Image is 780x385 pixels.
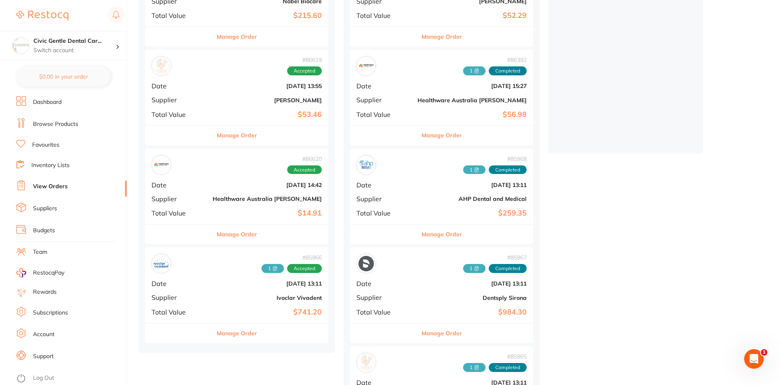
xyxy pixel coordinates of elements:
[145,149,328,244] div: Healthware Australia Ridley#86620AcceptedDate[DATE] 14:42SupplierHealthware Australia [PERSON_NAM...
[33,37,116,45] h4: Civic Gentle Dental Care
[33,227,55,235] a: Budgets
[489,165,527,174] span: Completed
[213,83,322,89] b: [DATE] 13:55
[463,353,527,360] span: # 85965
[463,165,486,174] span: Received
[16,372,124,385] button: Log Out
[463,363,486,372] span: Received
[16,268,26,277] img: RestocqPay
[287,156,322,162] span: # 86620
[213,209,322,218] b: $14.91
[356,195,411,202] span: Supplier
[33,183,68,191] a: View Orders
[358,157,374,173] img: AHP Dental and Medical
[154,157,169,173] img: Healthware Australia Ridley
[152,96,206,103] span: Supplier
[145,247,328,343] div: Ivoclar Vivadent#859661 AcceptedDate[DATE] 13:11SupplierIvoclar VivadentTotal Value$741.20Manage ...
[213,182,322,188] b: [DATE] 14:42
[417,110,527,119] b: $56.98
[152,308,206,316] span: Total Value
[463,254,527,261] span: # 85967
[213,110,322,119] b: $53.46
[152,195,206,202] span: Supplier
[213,97,322,103] b: [PERSON_NAME]
[16,67,110,86] button: $0.00 in your order
[356,280,411,287] span: Date
[261,264,284,273] span: Received
[217,27,257,46] button: Manage Order
[33,309,68,317] a: Subscriptions
[417,196,527,202] b: AHP Dental and Medical
[287,165,322,174] span: Accepted
[213,196,322,202] b: Healthware Australia [PERSON_NAME]
[152,12,206,19] span: Total Value
[356,111,411,118] span: Total Value
[489,264,527,273] span: Completed
[32,141,59,149] a: Favourites
[463,66,486,75] span: Received
[422,27,462,46] button: Manage Order
[287,57,322,63] span: # 86619
[463,156,527,162] span: # 85968
[356,294,411,301] span: Supplier
[33,269,64,277] span: RestocqPay
[145,50,328,145] div: Adam Dental#86619AcceptedDate[DATE] 13:55Supplier[PERSON_NAME]Total Value$53.46Manage Order
[16,268,64,277] a: RestocqPay
[356,82,411,90] span: Date
[152,280,206,287] span: Date
[154,58,169,74] img: Adam Dental
[33,374,54,382] a: Log Out
[16,6,68,25] a: Restocq Logo
[417,308,527,317] b: $984.30
[217,125,257,145] button: Manage Order
[33,248,47,256] a: Team
[31,161,70,169] a: Inventory Lists
[356,209,411,217] span: Total Value
[213,11,322,20] b: $215.60
[422,125,462,145] button: Manage Order
[417,97,527,103] b: Healthware Australia [PERSON_NAME]
[33,205,57,213] a: Suppliers
[744,349,764,369] iframe: Intercom live chat
[13,37,29,54] img: Civic Gentle Dental Care
[213,280,322,287] b: [DATE] 13:11
[154,256,169,271] img: Ivoclar Vivadent
[463,57,527,63] span: # 86392
[358,58,374,74] img: Healthware Australia Ridley
[33,330,55,339] a: Account
[152,209,206,217] span: Total Value
[417,209,527,218] b: $259.35
[152,82,206,90] span: Date
[417,295,527,301] b: Dentsply Sirona
[217,323,257,343] button: Manage Order
[213,295,322,301] b: Ivoclar Vivadent
[213,308,322,317] b: $741.20
[16,11,68,20] img: Restocq Logo
[422,323,462,343] button: Manage Order
[358,256,374,271] img: Dentsply Sirona
[417,83,527,89] b: [DATE] 15:27
[152,181,206,189] span: Date
[287,66,322,75] span: Accepted
[463,264,486,273] span: Received
[287,264,322,273] span: Accepted
[356,12,411,19] span: Total Value
[33,98,62,106] a: Dashboard
[33,288,57,296] a: Rewards
[33,46,116,55] p: Switch account
[217,224,257,244] button: Manage Order
[489,363,527,372] span: Completed
[417,182,527,188] b: [DATE] 13:11
[33,120,78,128] a: Browse Products
[489,66,527,75] span: Completed
[422,224,462,244] button: Manage Order
[358,355,374,370] img: Henry Schein Halas
[356,181,411,189] span: Date
[356,96,411,103] span: Supplier
[261,254,322,261] span: # 85966
[152,294,206,301] span: Supplier
[417,280,527,287] b: [DATE] 13:11
[356,308,411,316] span: Total Value
[152,111,206,118] span: Total Value
[417,11,527,20] b: $52.29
